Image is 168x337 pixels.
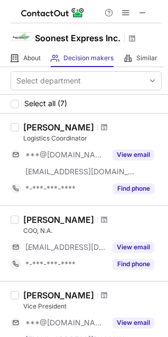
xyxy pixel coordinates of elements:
button: Reveal Button [113,259,154,269]
span: ***@[DOMAIN_NAME] [25,318,106,327]
span: About [23,54,41,62]
div: Logistics Coordinator [23,134,162,143]
button: Reveal Button [113,317,154,328]
div: [PERSON_NAME] [23,214,94,225]
div: [PERSON_NAME] [23,122,94,133]
div: [PERSON_NAME] [23,290,94,301]
div: COO, N.A. [23,226,162,236]
button: Reveal Button [113,242,154,252]
span: Select all (7) [24,99,67,108]
img: ContactOut v5.3.10 [21,6,85,19]
span: [EMAIL_ADDRESS][DOMAIN_NAME] [25,167,135,176]
button: Reveal Button [113,149,154,160]
span: ***@[DOMAIN_NAME] [25,150,106,160]
img: 47b688ba9d546e1ca3a991bbb9863bf2 [11,26,32,47]
div: Select department [16,76,81,86]
button: Reveal Button [113,183,154,194]
div: Vice President [23,302,162,311]
span: Similar [136,54,157,62]
span: [EMAIL_ADDRESS][DOMAIN_NAME] [25,242,106,252]
h1: Soonest Express Inc. [35,32,120,44]
span: Decision makers [63,54,114,62]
